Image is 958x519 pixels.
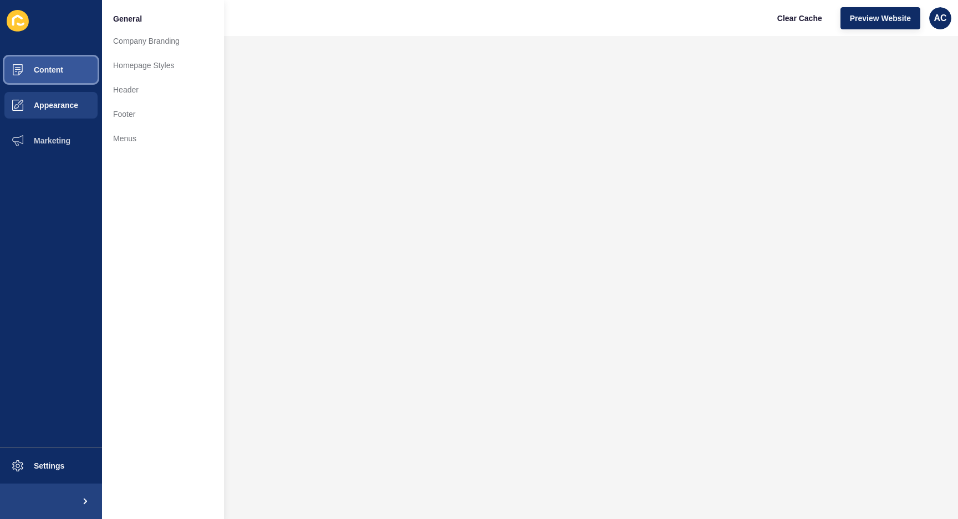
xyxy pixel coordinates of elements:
[840,7,920,29] button: Preview Website
[102,29,224,53] a: Company Branding
[768,7,832,29] button: Clear Cache
[102,53,224,78] a: Homepage Styles
[113,13,142,24] span: General
[102,102,224,126] a: Footer
[850,13,911,24] span: Preview Website
[102,126,224,151] a: Menus
[102,78,224,102] a: Header
[934,13,946,24] span: AC
[777,13,822,24] span: Clear Cache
